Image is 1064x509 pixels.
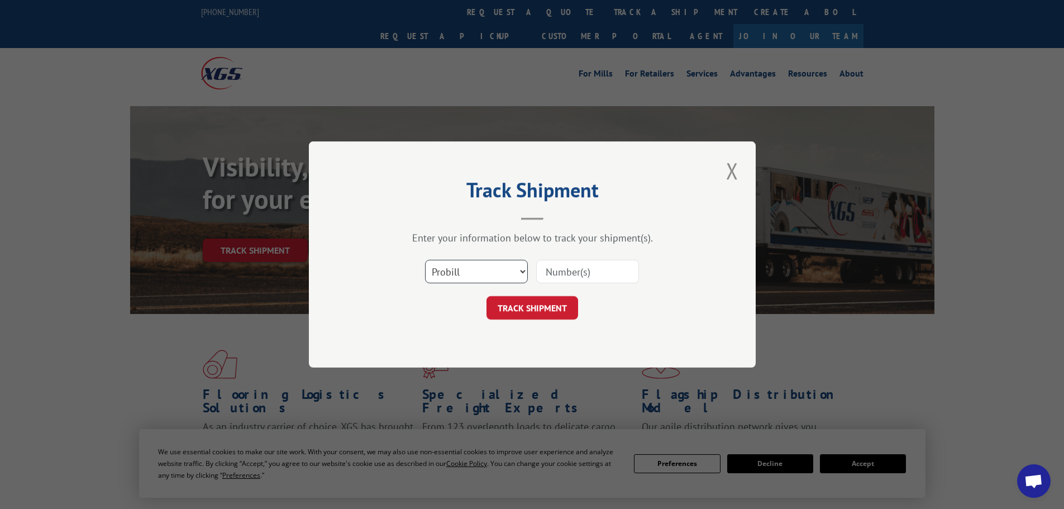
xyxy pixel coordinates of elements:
[365,182,700,203] h2: Track Shipment
[486,296,578,320] button: TRACK SHIPMENT
[536,260,639,283] input: Number(s)
[365,231,700,244] div: Enter your information below to track your shipment(s).
[723,155,742,186] button: Close modal
[1017,464,1051,498] a: Open chat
